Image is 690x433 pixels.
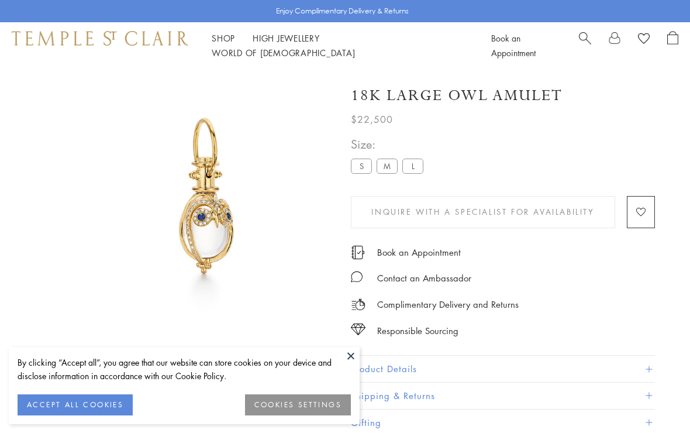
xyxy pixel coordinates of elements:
[377,246,461,259] a: Book an Appointment
[667,31,678,60] a: Open Shopping Bag
[12,31,188,45] img: Temple St. Clair
[276,5,409,17] p: Enjoy Complimentary Delivery & Returns
[253,32,320,44] a: High JewelleryHigh Jewellery
[351,159,372,173] label: S
[491,32,536,59] a: Book an Appointment
[632,378,678,421] iframe: Gorgias live chat messenger
[351,324,365,335] img: icon_sourcing.svg
[351,271,363,283] img: MessageIcon-01_2.svg
[402,159,423,173] label: L
[351,297,365,312] img: icon_delivery.svg
[377,324,458,338] div: Responsible Sourcing
[351,112,393,127] span: $22,500
[18,394,133,415] button: ACCEPT ALL COOKIES
[212,31,465,60] nav: Main navigation
[76,69,333,327] img: P51611-E11PVOWL
[212,32,235,44] a: ShopShop
[638,31,650,49] a: View Wishlist
[351,135,428,154] span: Size:
[212,47,355,59] a: World of [DEMOGRAPHIC_DATA]World of [DEMOGRAPHIC_DATA]
[351,356,655,382] button: Product Details
[579,31,591,60] a: Search
[351,85,563,106] h1: 18K Large Owl Amulet
[377,271,471,286] div: Contact an Ambassador
[351,383,655,409] button: Shipping & Returns
[351,246,365,259] img: icon_appointment.svg
[377,159,398,173] label: M
[351,196,615,228] button: Inquire With A Specialist for Availability
[377,297,519,312] p: Complimentary Delivery and Returns
[18,356,351,383] div: By clicking “Accept all”, you agree that our website can store cookies on your device and disclos...
[245,394,351,415] button: COOKIES SETTINGS
[371,205,594,218] span: Inquire With A Specialist for Availability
